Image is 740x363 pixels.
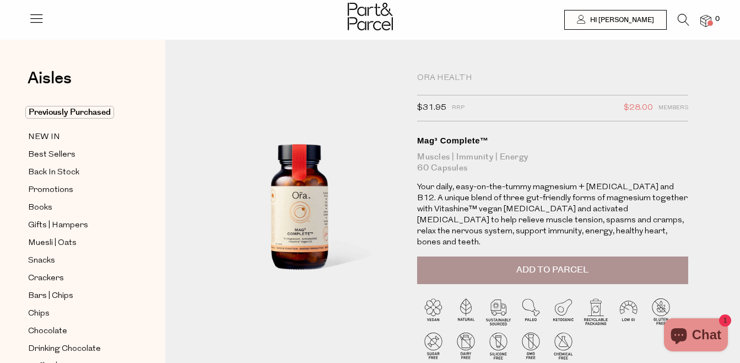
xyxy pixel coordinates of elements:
[452,101,464,115] span: RRP
[28,271,128,285] a: Crackers
[28,166,128,179] a: Back In Stock
[28,106,128,119] a: Previously Purchased
[28,148,128,162] a: Best Sellers
[564,10,667,30] a: Hi [PERSON_NAME]
[28,324,128,338] a: Chocolate
[417,329,450,362] img: P_P-ICONS-Live_Bec_V11_Sugar_Free.svg
[28,289,128,303] a: Bars | Chips
[450,329,482,362] img: P_P-ICONS-Live_Bec_V11_Dairy_Free.svg
[645,295,677,328] img: P_P-ICONS-Live_Bec_V11_Gluten_Free.svg
[28,130,128,144] a: NEW IN
[580,295,612,328] img: P_P-ICONS-Live_Bec_V11_Recyclable_Packaging.svg
[700,15,711,26] a: 0
[417,135,688,146] div: Mag³ Complete™
[515,295,547,328] img: P_P-ICONS-Live_Bec_V11_Paleo.svg
[417,257,688,284] button: Add to Parcel
[28,236,128,250] a: Muesli | Oats
[28,70,72,98] a: Aisles
[612,295,645,328] img: P_P-ICONS-Live_Bec_V11_Low_Gi.svg
[28,325,67,338] span: Chocolate
[587,15,654,25] span: Hi [PERSON_NAME]
[482,295,515,328] img: P_P-ICONS-Live_Bec_V11_Sustainable_Sourced.svg
[450,295,482,328] img: P_P-ICONS-Live_Bec_V11_Natural.svg
[28,342,128,356] a: Drinking Chocolate
[28,201,128,215] a: Books
[28,290,73,303] span: Bars | Chips
[28,218,128,232] a: Gifts | Hampers
[28,201,52,215] span: Books
[482,329,515,362] img: P_P-ICONS-Live_Bec_V11_Silicone_Free.svg
[28,148,75,162] span: Best Sellers
[25,106,114,119] span: Previously Purchased
[516,264,588,276] span: Add to Parcel
[28,343,101,356] span: Drinking Chocolate
[28,272,64,285] span: Crackers
[417,73,688,84] div: Ora Health
[417,182,688,248] p: Your daily, easy-on-the-tummy magnesium + [MEDICAL_DATA] and B12. A unique blend of three gut-fri...
[28,184,73,197] span: Promotions
[28,219,88,232] span: Gifts | Hampers
[547,295,580,328] img: P_P-ICONS-Live_Bec_V11_Ketogenic.svg
[417,101,446,115] span: $31.95
[417,295,450,328] img: P_P-ICONS-Live_Bec_V11_Vegan.svg
[661,318,731,354] inbox-online-store-chat: Shopify online store chat
[28,254,128,268] a: Snacks
[712,14,722,24] span: 0
[28,166,79,179] span: Back In Stock
[28,66,72,90] span: Aisles
[348,3,393,30] img: Part&Parcel
[28,131,60,144] span: NEW IN
[417,152,688,174] div: Muscles | Immunity | Energy 60 Capsules
[28,254,55,268] span: Snacks
[198,73,401,312] img: Mag³ Complete™
[28,307,128,321] a: Chips
[28,307,50,321] span: Chips
[547,329,580,362] img: P_P-ICONS-Live_Bec_V11_Chemical_Free.svg
[658,101,688,115] span: Members
[28,237,77,250] span: Muesli | Oats
[515,329,547,362] img: P_P-ICONS-Live_Bec_V11_GMO_Free.svg
[624,101,653,115] span: $28.00
[28,183,128,197] a: Promotions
